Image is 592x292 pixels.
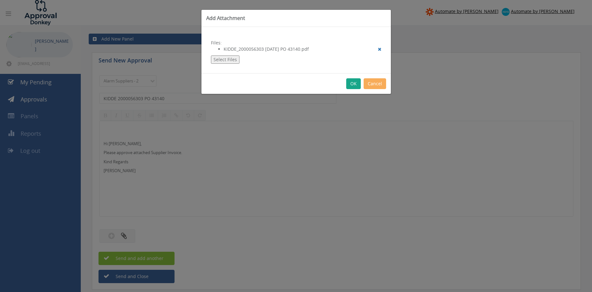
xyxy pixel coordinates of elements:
button: Select Files [211,55,239,64]
h3: Add Attachment [206,15,386,22]
li: KIDDE_2000056303 [DATE] PO 43140.pdf [224,46,381,52]
div: Files: [201,27,391,73]
button: Cancel [364,78,386,89]
button: OK [346,78,361,89]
